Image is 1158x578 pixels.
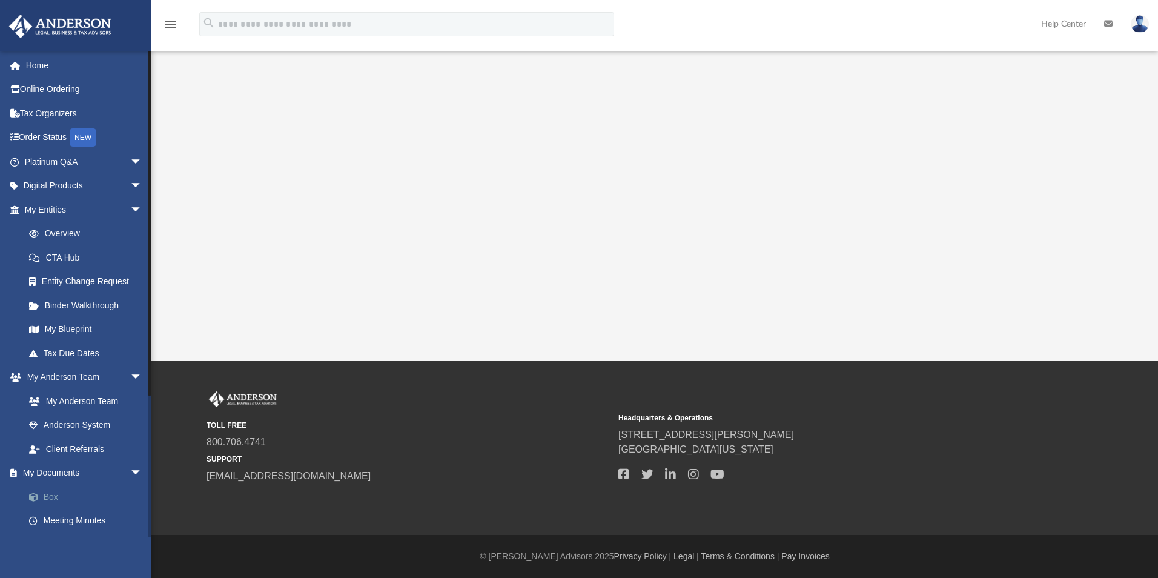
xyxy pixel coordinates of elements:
[17,293,160,317] a: Binder Walkthrough
[618,430,794,440] a: [STREET_ADDRESS][PERSON_NAME]
[618,444,773,454] a: [GEOGRAPHIC_DATA][US_STATE]
[130,365,154,390] span: arrow_drop_down
[207,471,371,481] a: [EMAIL_ADDRESS][DOMAIN_NAME]
[8,365,154,390] a: My Anderson Teamarrow_drop_down
[70,128,96,147] div: NEW
[8,174,160,198] a: Digital Productsarrow_drop_down
[5,15,115,38] img: Anderson Advisors Platinum Portal
[17,341,160,365] a: Tax Due Dates
[618,413,1022,424] small: Headquarters & Operations
[17,485,160,509] a: Box
[207,437,266,447] a: 800.706.4741
[1131,15,1149,33] img: User Pic
[207,391,279,407] img: Anderson Advisors Platinum Portal
[151,550,1158,563] div: © [PERSON_NAME] Advisors 2025
[17,222,160,246] a: Overview
[701,551,779,561] a: Terms & Conditions |
[8,198,160,222] a: My Entitiesarrow_drop_down
[207,454,610,465] small: SUPPORT
[17,437,154,461] a: Client Referrals
[8,101,160,125] a: Tax Organizers
[130,150,154,174] span: arrow_drop_down
[17,509,160,533] a: Meeting Minutes
[164,23,178,32] a: menu
[781,551,829,561] a: Pay Invoices
[17,413,154,437] a: Anderson System
[8,78,160,102] a: Online Ordering
[164,17,178,32] i: menu
[17,270,160,294] a: Entity Change Request
[8,461,160,485] a: My Documentsarrow_drop_down
[130,174,154,199] span: arrow_drop_down
[17,317,154,342] a: My Blueprint
[130,198,154,222] span: arrow_drop_down
[17,389,148,413] a: My Anderson Team
[8,125,160,150] a: Order StatusNEW
[8,53,160,78] a: Home
[130,461,154,486] span: arrow_drop_down
[207,420,610,431] small: TOLL FREE
[202,16,216,30] i: search
[8,150,160,174] a: Platinum Q&Aarrow_drop_down
[614,551,672,561] a: Privacy Policy |
[17,533,154,557] a: Forms Library
[17,245,160,270] a: CTA Hub
[673,551,699,561] a: Legal |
